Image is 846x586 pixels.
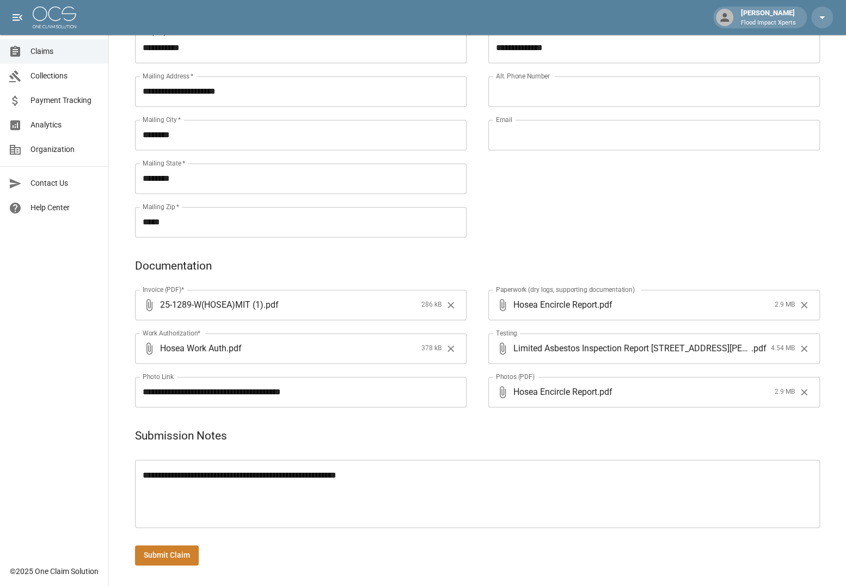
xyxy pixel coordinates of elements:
button: Clear [796,297,812,313]
label: Paperwork (dry logs, supporting documentation) [496,285,635,294]
p: Flood Impact Xperts [741,19,796,28]
span: Payment Tracking [30,95,100,106]
span: Contact Us [30,178,100,189]
label: Mailing Address [143,71,193,81]
span: Collections [30,70,100,82]
label: Work Authorization* [143,328,201,338]
span: Hosea Encircle Report [513,298,597,311]
span: . pdf [263,298,279,311]
span: 286 kB [421,300,442,310]
span: Help Center [30,202,100,213]
label: Photo Link [143,372,174,381]
span: Organization [30,144,100,155]
span: 2.9 MB [775,300,795,310]
span: Limited Asbestos Inspection Report [STREET_ADDRESS][PERSON_NAME] [513,342,751,355]
span: Analytics [30,119,100,131]
label: Alt. Phone Number [496,71,550,81]
span: . pdf [751,342,767,355]
button: Clear [796,384,812,400]
label: Mailing State [143,158,185,168]
button: Clear [796,340,812,357]
label: Testing [496,328,517,338]
span: Hosea Work Auth [160,342,226,355]
span: Hosea Encircle Report [513,386,597,398]
button: Clear [443,297,459,313]
span: . pdf [226,342,242,355]
span: . pdf [597,386,612,398]
span: Claims [30,46,100,57]
span: 4.54 MB [771,343,795,354]
label: Mailing Zip [143,202,180,211]
label: Mailing City [143,115,181,124]
label: Email [496,115,512,124]
button: Submit Claim [135,545,199,565]
img: ocs-logo-white-transparent.png [33,7,76,28]
label: Property Owner [143,28,191,37]
span: 25-1289-W(HOSEA)MIT (1) [160,298,263,311]
button: Clear [443,340,459,357]
span: 378 kB [421,343,442,354]
span: 2.9 MB [775,387,795,398]
label: Invoice (PDF)* [143,285,185,294]
button: open drawer [7,7,28,28]
label: Photos (PDF) [496,372,535,381]
label: Phone Number [496,28,543,37]
div: © 2025 One Claim Solution [10,566,99,577]
span: . pdf [597,298,612,311]
div: [PERSON_NAME] [737,8,800,27]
